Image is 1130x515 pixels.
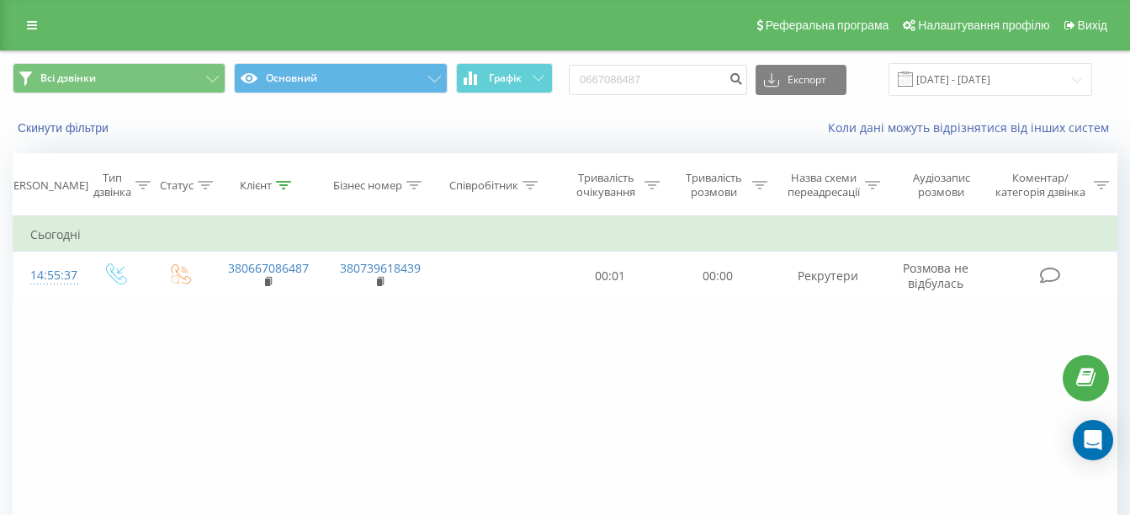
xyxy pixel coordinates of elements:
[1078,19,1107,32] span: Вихід
[333,178,402,193] div: Бізнес номер
[13,218,1117,252] td: Сьогодні
[756,65,846,95] button: Експорт
[234,63,447,93] button: Основний
[1073,420,1113,460] div: Open Intercom Messenger
[569,65,747,95] input: Пошук за номером
[40,72,96,85] span: Всі дзвінки
[571,171,640,199] div: Тривалість очікування
[664,252,772,300] td: 00:00
[991,171,1090,199] div: Коментар/категорія дзвінка
[449,178,518,193] div: Співробітник
[13,63,225,93] button: Всі дзвінки
[240,178,272,193] div: Клієнт
[160,178,194,193] div: Статус
[556,252,664,300] td: 00:01
[340,260,421,276] a: 380739618439
[772,252,883,300] td: Рекрутери
[13,120,117,135] button: Скинути фільтри
[899,171,984,199] div: Аудіозапис розмови
[766,19,889,32] span: Реферальна програма
[828,119,1117,135] a: Коли дані можуть відрізнятися вiд інших систем
[3,178,88,193] div: [PERSON_NAME]
[228,260,309,276] a: 380667086487
[456,63,553,93] button: Графік
[679,171,748,199] div: Тривалість розмови
[30,259,65,292] div: 14:55:37
[489,72,522,84] span: Графік
[93,171,131,199] div: Тип дзвінка
[787,171,860,199] div: Назва схеми переадресації
[903,260,968,291] span: Розмова не відбулась
[918,19,1049,32] span: Налаштування профілю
